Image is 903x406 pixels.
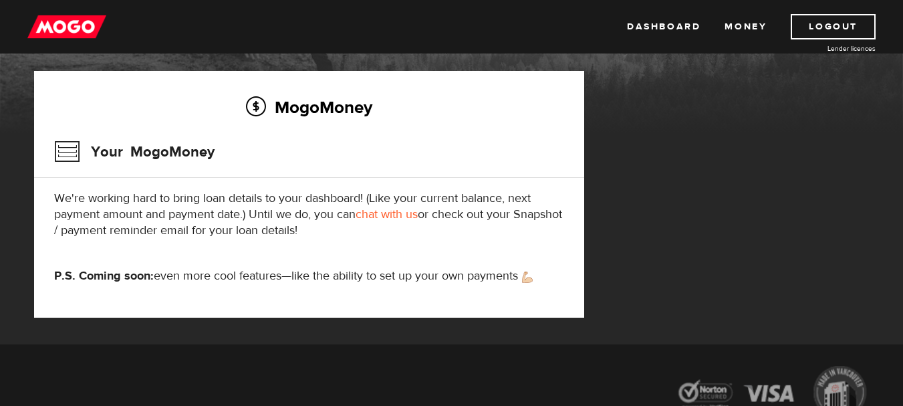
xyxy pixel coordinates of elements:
h3: Your MogoMoney [54,134,215,169]
img: mogo_logo-11ee424be714fa7cbb0f0f49df9e16ec.png [27,14,106,39]
strong: P.S. Coming soon: [54,268,154,284]
p: even more cool features—like the ability to set up your own payments [54,268,564,284]
h2: MogoMoney [54,93,564,121]
a: Dashboard [627,14,700,39]
a: chat with us [356,207,418,222]
p: We're working hard to bring loan details to your dashboard! (Like your current balance, next paym... [54,191,564,239]
a: Money [725,14,767,39]
img: strong arm emoji [522,272,533,283]
a: Lender licences [775,43,876,54]
a: Logout [791,14,876,39]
